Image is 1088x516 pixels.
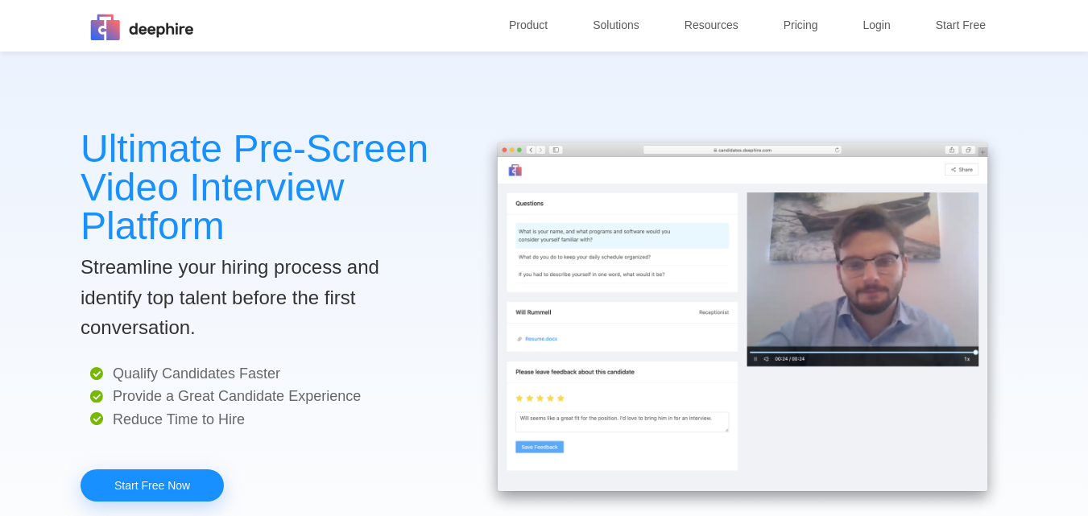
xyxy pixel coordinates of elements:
span: Reduce Time to Hire [113,411,245,427]
font: Start Free Now [114,479,190,492]
a: Start Free Now [81,469,224,502]
font: Streamline your hiring process and identify top talent before the first conversation. [81,256,379,338]
span: Provide a Great Candidate Experience [113,388,361,404]
img: img [81,2,201,52]
p: Ultimate Pre-Screen Video Interview Platform [81,130,443,246]
p: Qualify Candidates Faster [81,362,443,385]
